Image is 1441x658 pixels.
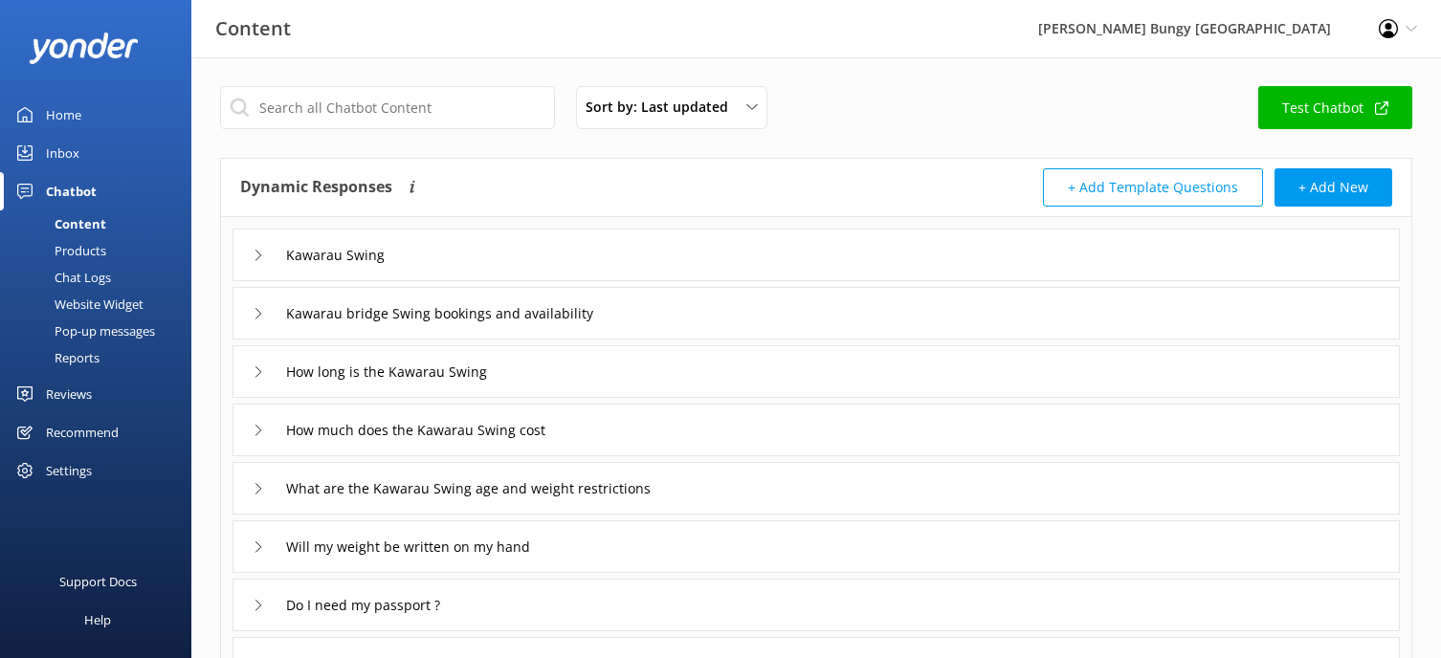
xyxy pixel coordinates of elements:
div: Settings [46,451,92,490]
a: Content [11,210,191,237]
div: Reports [11,344,100,371]
button: + Add New [1275,168,1392,207]
img: yonder-white-logo.png [29,33,139,64]
div: Pop-up messages [11,318,155,344]
div: Home [46,96,81,134]
div: Recommend [46,413,119,451]
span: Sort by: Last updated [586,97,740,118]
a: Reports [11,344,191,371]
div: Help [84,601,111,639]
a: Website Widget [11,291,191,318]
input: Search all Chatbot Content [220,86,555,129]
a: Products [11,237,191,264]
h3: Content [215,13,291,44]
div: Chatbot [46,172,97,210]
a: Pop-up messages [11,318,191,344]
a: Test Chatbot [1258,86,1412,129]
div: Reviews [46,375,92,413]
div: Content [11,210,106,237]
button: + Add Template Questions [1043,168,1263,207]
h4: Dynamic Responses [240,168,392,207]
div: Support Docs [59,562,137,601]
div: Products [11,237,106,264]
div: Inbox [46,134,79,172]
a: Chat Logs [11,264,191,291]
div: Website Widget [11,291,144,318]
div: Chat Logs [11,264,111,291]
